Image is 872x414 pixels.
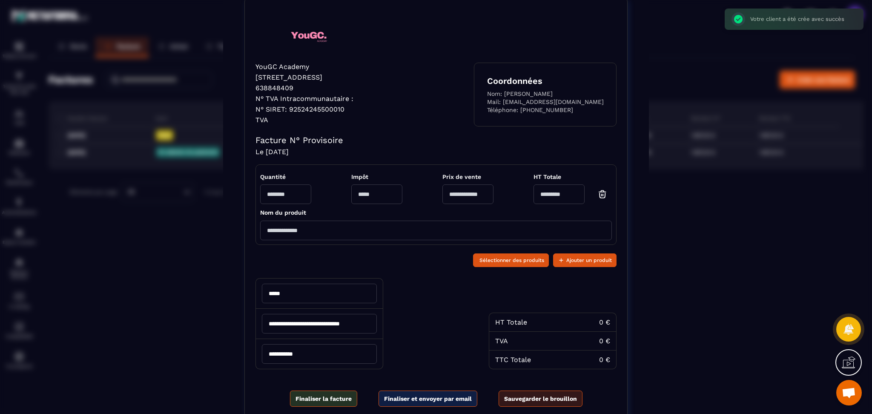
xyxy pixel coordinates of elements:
p: YouGC Academy [255,63,353,71]
span: Finaliser et envoyer par email [384,394,472,403]
span: Sauvegarder le brouillon [504,394,577,403]
span: Nom du produit [260,209,306,216]
div: 0 € [599,318,610,326]
p: N° TVA Intracommunautaire : [255,95,353,103]
span: HT Totale [534,173,612,180]
button: Ajouter un produit [553,253,617,267]
p: 638848409 [255,84,353,92]
p: [STREET_ADDRESS] [255,73,353,81]
button: Sauvegarder le brouillon [499,391,582,407]
p: Téléphone: [PHONE_NUMBER] [487,106,604,113]
h4: Coordonnées [487,76,604,86]
span: Impôt [351,173,402,180]
div: Ouvrir le chat [836,380,862,405]
div: TVA [495,337,508,345]
div: HT Totale [495,318,527,326]
span: Finaliser la facture [295,394,352,403]
button: Sélectionner des produits [473,253,549,267]
div: TTC Totale [495,356,531,364]
button: Finaliser la facture [290,391,357,407]
p: TVA [255,116,353,124]
h4: Le [DATE] [255,148,617,156]
p: Nom: [PERSON_NAME] [487,90,604,98]
span: Ajouter un produit [566,256,612,264]
p: N° SIRET: 92524245500010 [255,105,353,113]
span: Quantité [260,173,311,180]
div: 0 € [599,337,610,345]
button: Finaliser et envoyer par email [379,391,477,407]
img: logo [255,9,362,63]
span: Prix de vente [442,173,493,180]
p: Mail: [EMAIL_ADDRESS][DOMAIN_NAME] [487,98,604,106]
h4: Facture N° Provisoire [255,135,617,145]
div: 0 € [599,356,610,364]
span: Sélectionner des produits [479,256,544,264]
